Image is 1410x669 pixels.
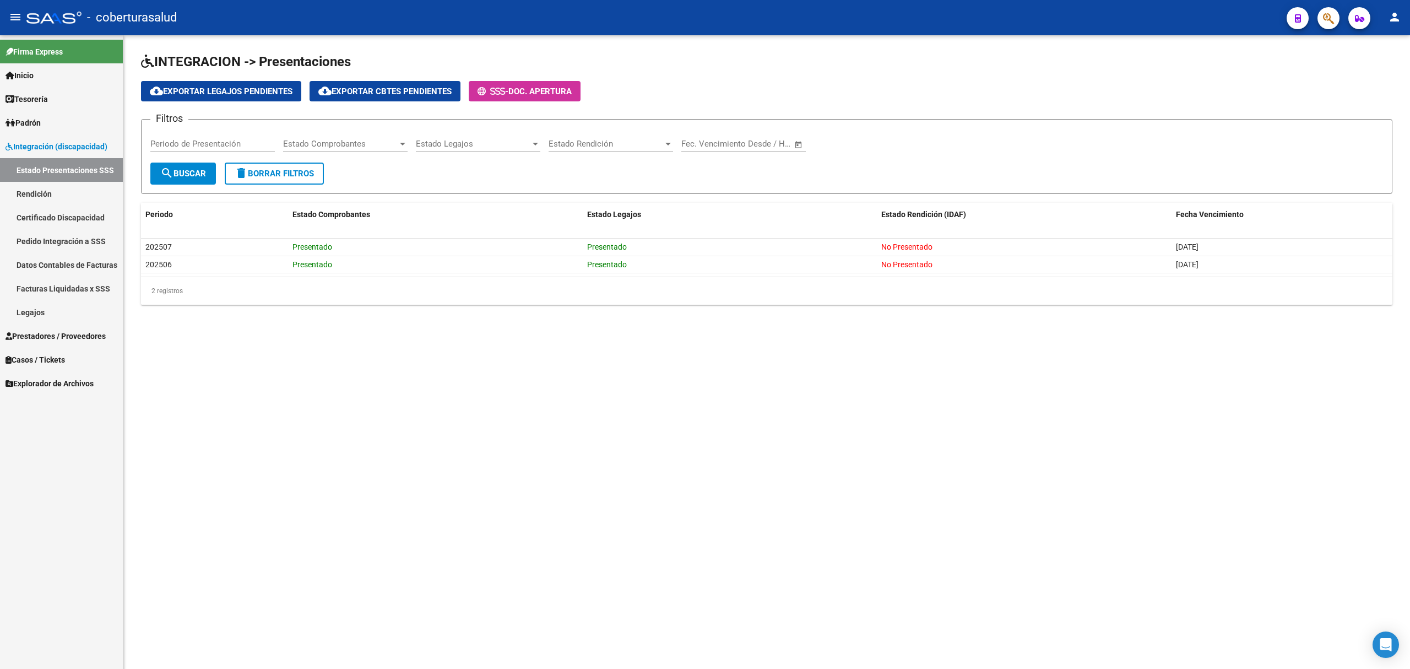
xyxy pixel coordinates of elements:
[9,10,22,24] mat-icon: menu
[6,354,65,366] span: Casos / Tickets
[508,87,572,96] span: Doc. Apertura
[1176,210,1244,219] span: Fecha Vencimiento
[1373,632,1399,658] div: Open Intercom Messenger
[235,166,248,180] mat-icon: delete
[292,242,332,251] span: Presentado
[87,6,177,30] span: - coberturasalud
[1176,242,1198,251] span: [DATE]
[6,330,106,342] span: Prestadores / Proveedores
[881,242,932,251] span: No Presentado
[416,139,530,149] span: Estado Legajos
[283,139,398,149] span: Estado Comprobantes
[145,260,172,269] span: 202506
[6,117,41,129] span: Padrón
[292,210,370,219] span: Estado Comprobantes
[6,377,94,390] span: Explorador de Archivos
[235,169,314,179] span: Borrar Filtros
[318,84,332,98] mat-icon: cloud_download
[1176,260,1198,269] span: [DATE]
[587,242,627,251] span: Presentado
[549,139,663,149] span: Estado Rendición
[225,163,324,185] button: Borrar Filtros
[881,260,932,269] span: No Presentado
[6,69,34,82] span: Inicio
[141,277,1392,305] div: 2 registros
[160,169,206,179] span: Buscar
[318,87,452,96] span: Exportar Cbtes Pendientes
[793,138,805,151] button: Open calendar
[292,260,332,269] span: Presentado
[478,87,508,96] span: -
[6,141,107,153] span: Integración (discapacidad)
[145,210,173,219] span: Periodo
[150,87,292,96] span: Exportar Legajos Pendientes
[469,81,581,101] button: -Doc. Apertura
[150,163,216,185] button: Buscar
[587,210,641,219] span: Estado Legajos
[6,93,48,105] span: Tesorería
[310,81,460,101] button: Exportar Cbtes Pendientes
[141,203,288,226] datatable-header-cell: Periodo
[288,203,583,226] datatable-header-cell: Estado Comprobantes
[141,54,351,69] span: INTEGRACION -> Presentaciones
[881,210,966,219] span: Estado Rendición (IDAF)
[145,242,172,251] span: 202507
[736,139,789,149] input: Fecha fin
[681,139,726,149] input: Fecha inicio
[141,81,301,101] button: Exportar Legajos Pendientes
[6,46,63,58] span: Firma Express
[1388,10,1401,24] mat-icon: person
[150,84,163,98] mat-icon: cloud_download
[583,203,877,226] datatable-header-cell: Estado Legajos
[160,166,173,180] mat-icon: search
[587,260,627,269] span: Presentado
[877,203,1172,226] datatable-header-cell: Estado Rendición (IDAF)
[150,111,188,126] h3: Filtros
[1172,203,1392,226] datatable-header-cell: Fecha Vencimiento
